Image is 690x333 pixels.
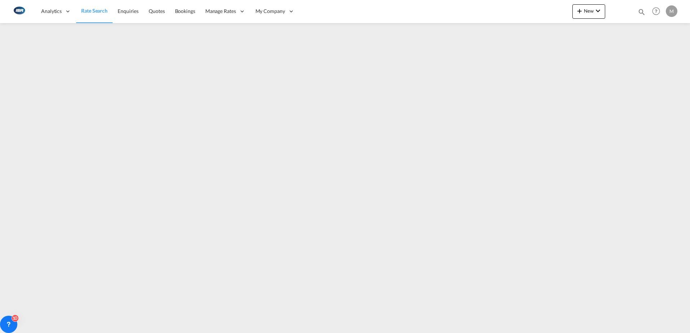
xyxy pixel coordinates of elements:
[594,6,602,15] md-icon: icon-chevron-down
[149,8,165,14] span: Quotes
[118,8,139,14] span: Enquiries
[81,8,108,14] span: Rate Search
[205,8,236,15] span: Manage Rates
[572,4,605,19] button: icon-plus 400-fgNewicon-chevron-down
[11,3,27,19] img: 1aa151c0c08011ec8d6f413816f9a227.png
[638,8,646,19] div: icon-magnify
[666,5,677,17] div: M
[41,8,62,15] span: Analytics
[650,5,662,17] span: Help
[175,8,195,14] span: Bookings
[650,5,666,18] div: Help
[575,6,584,15] md-icon: icon-plus 400-fg
[638,8,646,16] md-icon: icon-magnify
[575,8,602,14] span: New
[256,8,285,15] span: My Company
